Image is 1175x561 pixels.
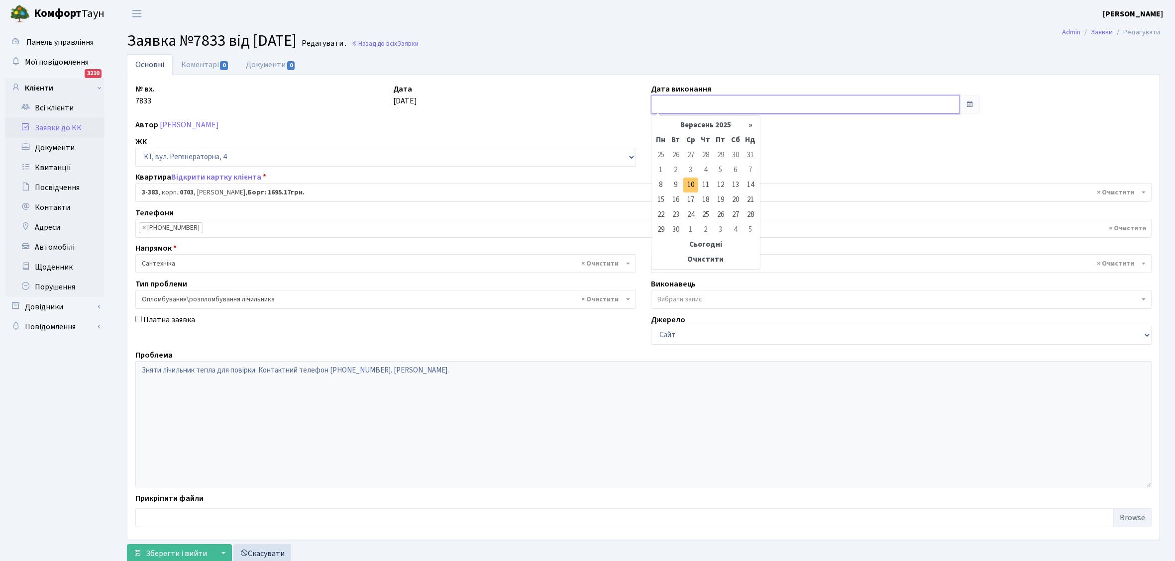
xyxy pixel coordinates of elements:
th: Сб [728,133,743,148]
a: [PERSON_NAME] [160,119,219,130]
b: 0703 [180,187,194,197]
td: 22 [653,207,668,222]
td: 15 [653,192,668,207]
th: Вт [668,133,683,148]
b: Борг: 1695.17грн. [247,187,305,197]
a: [PERSON_NAME] [1103,8,1163,20]
div: 3210 [85,69,102,78]
td: 26 [668,148,683,163]
span: Видалити всі елементи [1097,187,1134,197]
th: Нд [743,133,758,148]
div: [DATE] [386,83,643,114]
span: Заявка №7833 від [DATE] [127,29,297,52]
span: Опломбування\розпломбування лічильника [142,294,624,304]
span: Мої повідомлення [25,57,89,68]
td: 30 [668,222,683,237]
a: Автомобілі [5,237,105,257]
a: Назад до всіхЗаявки [351,39,419,48]
td: 6 [728,163,743,178]
td: 3 [683,163,698,178]
span: Зберегти і вийти [146,548,207,559]
td: 8 [653,178,668,192]
label: Дата [393,83,412,95]
a: Посвідчення [5,178,105,197]
td: 4 [698,163,713,178]
a: Admin [1062,27,1080,37]
b: 3-383 [142,187,158,197]
span: Таун [34,5,105,22]
span: Заявки [397,39,419,48]
td: 23 [668,207,683,222]
span: Видалити всі елементи [581,294,619,304]
span: Вибрати запис [657,294,702,304]
label: Квартира [135,171,266,183]
span: Сантехніка [142,259,624,269]
td: 25 [653,148,668,163]
td: 24 [683,207,698,222]
b: Комфорт [34,5,82,21]
td: 26 [713,207,728,222]
label: Дата виконання [651,83,711,95]
td: 14 [743,178,758,192]
td: 11 [698,178,713,192]
th: Очистити [653,252,758,267]
td: 20 [728,192,743,207]
a: Мої повідомлення3210 [5,52,105,72]
th: Чт [698,133,713,148]
span: Видалити всі елементи [1097,259,1134,269]
td: 28 [743,207,758,222]
img: logo.png [10,4,30,24]
label: ЖК [135,136,147,148]
b: [PERSON_NAME] [1103,8,1163,19]
th: Ср [683,133,698,148]
td: 12 [713,178,728,192]
a: Контакти [5,197,105,217]
span: 0 [220,61,228,70]
span: Сахно Андрій [657,259,1139,269]
li: Редагувати [1113,27,1160,38]
a: Всі клієнти [5,98,105,118]
a: Порушення [5,277,105,297]
label: Автор [135,119,158,131]
td: 4 [728,222,743,237]
span: 0 [287,61,295,70]
span: <b>3-383</b>, корп.: <b>0703</b>, Степанов Леонід Якович, <b>Борг: 1695.17грн.</b> [135,183,1152,202]
td: 10 [683,178,698,192]
a: Документи [237,54,304,75]
a: Заявки [1091,27,1113,37]
label: Виконавець [651,278,696,290]
a: Заявки до КК [5,118,105,138]
td: 5 [713,163,728,178]
th: Сьогодні [653,237,758,252]
td: 13 [728,178,743,192]
td: 5 [743,222,758,237]
td: 27 [683,148,698,163]
a: Довідники [5,297,105,317]
label: Платна заявка [143,314,195,326]
small: Редагувати . [300,39,346,48]
label: Прикріпити файли [135,492,204,504]
a: Документи [5,138,105,158]
span: Сантехніка [135,254,636,273]
th: Пн [653,133,668,148]
span: <b>3-383</b>, корп.: <b>0703</b>, Степанов Леонід Якович, <b>Борг: 1695.17грн.</b> [142,187,1139,197]
span: Видалити всі елементи [581,259,619,269]
td: 18 [698,192,713,207]
td: 28 [698,148,713,163]
td: 21 [743,192,758,207]
li: 063-649-09-40 [139,222,203,233]
td: 27 [728,207,743,222]
span: Опломбування\розпломбування лічильника [135,290,636,309]
a: Квитанції [5,158,105,178]
td: 2 [668,163,683,178]
td: 30 [728,148,743,163]
a: Повідомлення [5,317,105,337]
nav: breadcrumb [1047,22,1175,43]
label: Напрямок [135,242,177,254]
td: 3 [713,222,728,237]
span: Панель управління [26,37,94,48]
td: 2 [698,222,713,237]
button: Переключити навігацію [124,5,149,22]
label: Проблема [135,349,173,361]
td: 1 [653,163,668,178]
